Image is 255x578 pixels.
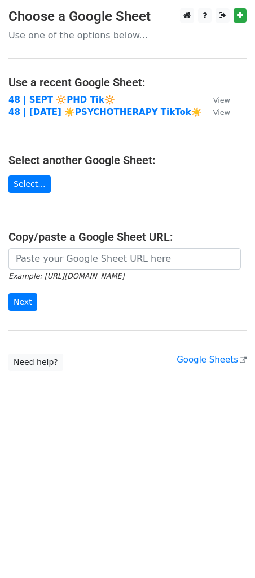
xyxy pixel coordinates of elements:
input: Paste your Google Sheet URL here [8,248,241,270]
a: View [202,95,230,105]
a: Google Sheets [177,355,247,365]
a: Need help? [8,354,63,371]
h4: Select another Google Sheet: [8,153,247,167]
small: View [213,96,230,104]
a: 48 | SEPT 🔆PHD Tik🔆 [8,95,115,105]
small: Example: [URL][DOMAIN_NAME] [8,272,124,280]
input: Next [8,293,37,311]
a: View [202,107,230,117]
a: Select... [8,175,51,193]
h4: Use a recent Google Sheet: [8,76,247,89]
small: View [213,108,230,117]
h3: Choose a Google Sheet [8,8,247,25]
a: 48 | [DATE] ☀️PSYCHOTHERAPY TikTok☀️ [8,107,202,117]
p: Use one of the options below... [8,29,247,41]
h4: Copy/paste a Google Sheet URL: [8,230,247,244]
